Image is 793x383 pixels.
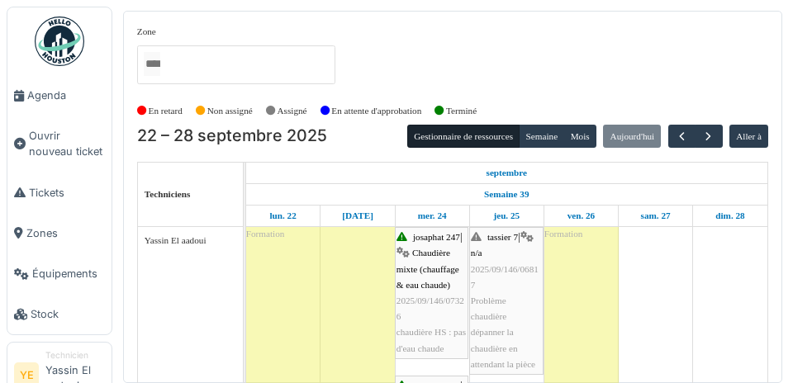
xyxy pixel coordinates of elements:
[7,213,112,253] a: Zones
[407,125,520,148] button: Gestionnaire de ressources
[7,173,112,213] a: Tickets
[471,229,542,372] div: |
[563,125,596,148] button: Mois
[7,294,112,334] a: Stock
[695,125,722,149] button: Suivant
[29,185,105,201] span: Tickets
[414,206,451,226] a: 24 septembre 2025
[563,206,600,226] a: 26 septembre 2025
[144,52,160,76] input: Tous
[396,248,459,289] span: Chaudière mixte (chauffage & eau chaude)
[7,116,112,172] a: Ouvrir nouveau ticket
[338,206,378,226] a: 23 septembre 2025
[637,206,675,226] a: 27 septembre 2025
[544,229,583,239] span: Formation
[729,125,768,148] button: Aller à
[487,232,518,242] span: tassier 7
[137,25,156,39] label: Zone
[246,229,285,239] span: Formation
[396,229,467,357] div: |
[137,126,327,146] h2: 22 – 28 septembre 2025
[45,349,105,362] div: Technicien
[489,206,524,226] a: 25 septembre 2025
[480,184,533,205] a: Semaine 39
[471,296,535,369] span: Problème chaudière dépanner la chaudière en attendant la pièce
[145,189,191,199] span: Techniciens
[471,248,482,258] span: n/a
[446,104,477,118] label: Terminé
[471,264,539,290] span: 2025/09/146/06817
[27,87,105,103] span: Agenda
[396,296,464,321] span: 2025/09/146/07326
[35,17,84,66] img: Badge_color-CXgf-gQk.svg
[26,225,105,241] span: Zones
[31,306,105,322] span: Stock
[29,128,105,159] span: Ouvrir nouveau ticket
[207,104,253,118] label: Non assigné
[668,125,696,149] button: Précédent
[265,206,300,226] a: 22 septembre 2025
[331,104,421,118] label: En attente d'approbation
[482,163,532,183] a: 22 septembre 2025
[32,266,105,281] span: Équipements
[7,75,112,116] a: Agenda
[711,206,748,226] a: 28 septembre 2025
[145,235,207,245] span: Yassin El aadoui
[413,232,460,242] span: josaphat 247
[519,125,564,148] button: Semaine
[396,327,466,352] span: chaudière HS : pas d'eau chaude
[603,125,661,148] button: Aujourd'hui
[7,253,112,294] a: Équipements
[278,104,307,118] label: Assigné
[149,104,183,118] label: En retard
